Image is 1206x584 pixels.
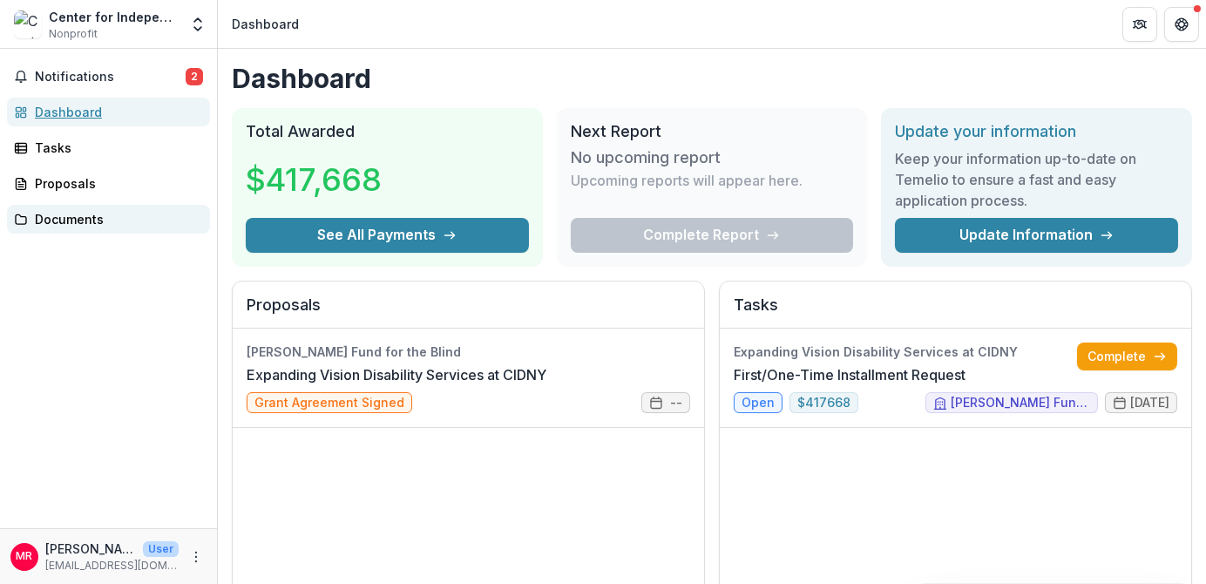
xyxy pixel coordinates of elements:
[7,169,210,198] a: Proposals
[35,174,196,193] div: Proposals
[49,26,98,42] span: Nonprofit
[45,558,179,574] p: [EMAIL_ADDRESS][DOMAIN_NAME]
[35,70,186,85] span: Notifications
[247,295,690,329] h2: Proposals
[232,63,1192,94] h1: Dashboard
[7,133,210,162] a: Tasks
[35,210,196,228] div: Documents
[7,63,210,91] button: Notifications2
[895,218,1178,253] a: Update Information
[232,15,299,33] div: Dashboard
[7,205,210,234] a: Documents
[1122,7,1157,42] button: Partners
[246,122,529,141] h2: Total Awarded
[895,122,1178,141] h2: Update your information
[734,364,965,385] a: First/One-Time Installment Request
[1164,7,1199,42] button: Get Help
[45,540,136,558] p: [PERSON_NAME]
[571,170,803,191] p: Upcoming reports will appear here.
[571,148,721,167] h3: No upcoming report
[571,122,854,141] h2: Next Report
[17,551,33,562] div: Maite Reyes-Coles
[35,139,196,157] div: Tasks
[186,547,207,567] button: More
[1077,343,1177,370] a: Complete
[186,68,203,85] span: 2
[734,295,1177,329] h2: Tasks
[14,10,42,38] img: Center for Independence of the Disabled, New York
[7,98,210,126] a: Dashboard
[246,156,382,203] h3: $417,668
[247,364,546,385] a: Expanding Vision Disability Services at CIDNY
[246,218,529,253] button: See All Payments
[186,7,210,42] button: Open entity switcher
[225,11,306,37] nav: breadcrumb
[35,103,196,121] div: Dashboard
[49,8,179,26] div: Center for Independence of the Disabled, [US_STATE]
[143,541,179,557] p: User
[895,148,1178,211] h3: Keep your information up-to-date on Temelio to ensure a fast and easy application process.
